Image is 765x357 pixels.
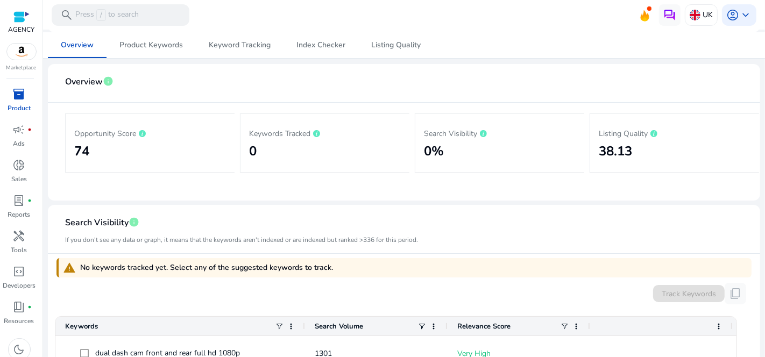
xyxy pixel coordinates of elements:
span: Relevance Score [457,322,511,331]
p: Product [8,103,31,113]
img: amazon.svg [7,44,36,60]
span: fiber_manual_record [28,305,32,309]
span: lab_profile [13,194,26,207]
p: Press to search [75,9,139,21]
span: campaign [13,123,26,136]
span: account_circle [726,9,739,22]
span: Keyword Tracking [209,41,271,49]
span: Listing Quality [371,41,421,49]
span: info [103,76,114,87]
p: Marketplace [6,64,37,72]
mat-card-subtitle: If you don't see any data or graph, it means that the keywords aren't indexed or are indexed but ... [65,235,418,245]
img: uk.svg [690,10,700,20]
span: handyman [13,230,26,242]
span: Overview [65,73,103,91]
h2: 74 [74,144,226,159]
span: keyboard_arrow_down [739,9,752,22]
span: Index Checker [296,41,345,49]
span: / [96,9,106,21]
p: Resources [4,316,34,326]
p: Listing Quality [599,126,750,139]
span: fiber_manual_record [28,127,32,132]
p: Keywords Tracked [249,126,401,139]
span: info [129,217,139,227]
p: Opportunity Score [74,126,226,139]
p: Sales [11,174,27,184]
span: search [60,9,73,22]
span: Keywords [65,322,98,331]
span: inventory_2 [13,88,26,101]
h2: 0% [424,144,576,159]
span: code_blocks [13,265,26,278]
p: UK [703,5,713,24]
span: fiber_manual_record [28,198,32,203]
span: Overview [61,41,94,49]
p: Search Visibility [424,126,576,139]
span: book_4 [13,301,26,313]
span: dark_mode [13,343,26,356]
span: donut_small [13,159,26,172]
p: AGENCY [8,25,34,34]
p: Developers [3,281,36,290]
p: Tools [11,245,27,255]
p: Ads [13,139,25,148]
span: Search Volume [315,322,363,331]
p: Reports [8,210,31,219]
span: Product Keywords [119,41,183,49]
span: No keywords tracked yet. Select any of the suggested keywords to track. [80,262,333,273]
span: Search Visibility [65,213,129,232]
h2: 0 [249,144,401,159]
h2: 38.13 [599,144,750,159]
span: warning [63,261,76,274]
